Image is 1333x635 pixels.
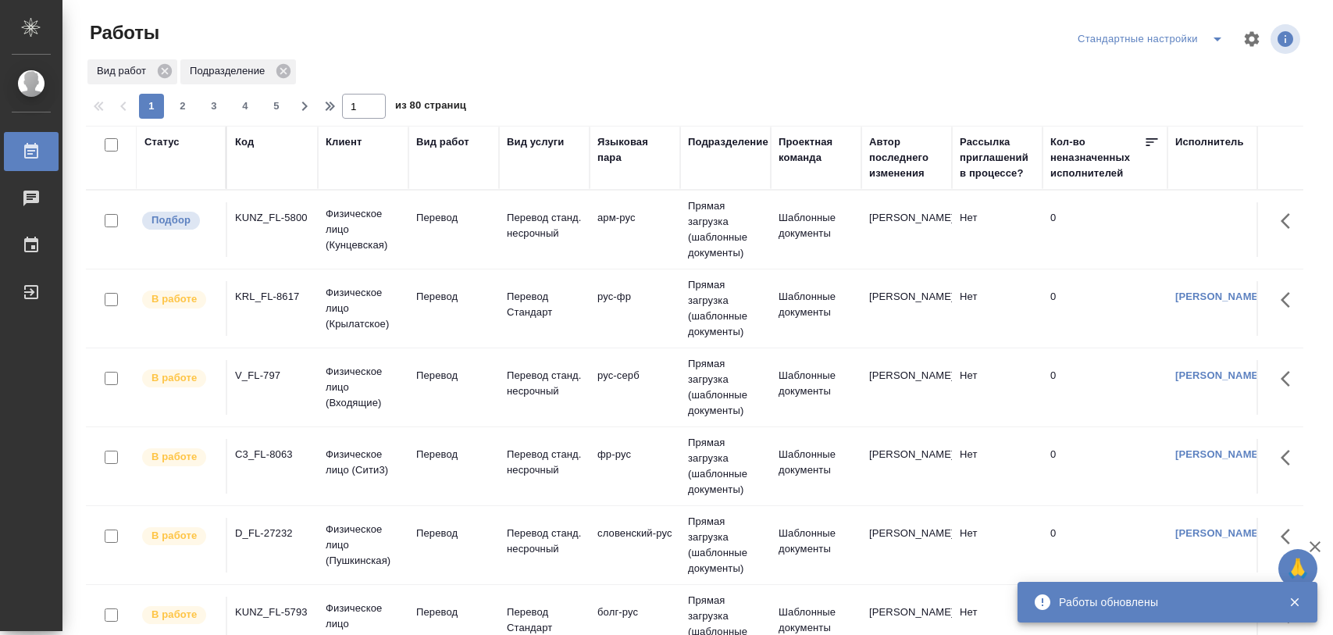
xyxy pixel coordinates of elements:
[170,94,195,119] button: 2
[416,605,491,620] p: Перевод
[190,63,270,79] p: Подразделение
[861,202,952,257] td: [PERSON_NAME]
[1271,281,1309,319] button: Здесь прячутся важные кнопки
[264,98,289,114] span: 5
[1175,291,1262,302] a: [PERSON_NAME]
[869,134,944,181] div: Автор последнего изменения
[1271,439,1309,476] button: Здесь прячутся важные кнопки
[235,526,310,541] div: D_FL-27232
[180,59,296,84] div: Подразделение
[590,439,680,494] td: фр-рус
[235,210,310,226] div: KUNZ_FL-5800
[1285,552,1311,585] span: 🙏
[416,368,491,383] p: Перевод
[1278,549,1317,588] button: 🙏
[151,528,197,544] p: В работе
[416,447,491,462] p: Перевод
[1271,360,1309,398] button: Здесь прячутся важные кнопки
[779,134,854,166] div: Проектная команда
[771,202,861,257] td: Шаблонные документы
[771,281,861,336] td: Шаблонные документы
[590,281,680,336] td: рус-фр
[952,202,1043,257] td: Нет
[507,526,582,557] p: Перевод станд. несрочный
[141,447,218,468] div: Исполнитель выполняет работу
[86,20,159,45] span: Работы
[861,360,952,415] td: [PERSON_NAME]
[1043,281,1167,336] td: 0
[233,98,258,114] span: 4
[326,447,401,478] p: Физическое лицо (Сити3)
[590,202,680,257] td: арм-рус
[507,368,582,399] p: Перевод станд. несрочный
[170,98,195,114] span: 2
[507,210,582,241] p: Перевод станд. несрочный
[141,605,218,626] div: Исполнитель выполняет работу
[264,94,289,119] button: 5
[771,439,861,494] td: Шаблонные документы
[416,134,469,150] div: Вид работ
[416,210,491,226] p: Перевод
[952,281,1043,336] td: Нет
[201,94,226,119] button: 3
[1074,27,1233,52] div: split button
[1175,527,1262,539] a: [PERSON_NAME]
[688,134,768,150] div: Подразделение
[1271,24,1303,54] span: Посмотреть информацию
[507,289,582,320] p: Перевод Стандарт
[201,98,226,114] span: 3
[1271,518,1309,555] button: Здесь прячутся важные кнопки
[680,269,771,348] td: Прямая загрузка (шаблонные документы)
[141,289,218,310] div: Исполнитель выполняет работу
[416,526,491,541] p: Перевод
[1050,134,1144,181] div: Кол-во неназначенных исполнителей
[151,291,197,307] p: В работе
[1175,134,1244,150] div: Исполнитель
[141,526,218,547] div: Исполнитель выполняет работу
[1043,360,1167,415] td: 0
[507,134,565,150] div: Вид услуги
[235,134,254,150] div: Код
[680,348,771,426] td: Прямая загрузка (шаблонные документы)
[771,518,861,573] td: Шаблонные документы
[507,447,582,478] p: Перевод станд. несрочный
[141,210,218,231] div: Можно подбирать исполнителей
[141,368,218,389] div: Исполнитель выполняет работу
[861,439,952,494] td: [PERSON_NAME]
[151,607,197,623] p: В работе
[1271,202,1309,240] button: Здесь прячутся важные кнопки
[1059,594,1265,610] div: Работы обновлены
[326,364,401,411] p: Физическое лицо (Входящие)
[233,94,258,119] button: 4
[1175,448,1262,460] a: [PERSON_NAME]
[861,281,952,336] td: [PERSON_NAME]
[597,134,672,166] div: Языковая пара
[1175,369,1262,381] a: [PERSON_NAME]
[326,206,401,253] p: Физическое лицо (Кунцевская)
[151,212,191,228] p: Подбор
[326,285,401,332] p: Физическое лицо (Крылатское)
[235,447,310,462] div: C3_FL-8063
[144,134,180,150] div: Статус
[1043,439,1167,494] td: 0
[680,427,771,505] td: Прямая загрузка (шаблонные документы)
[416,289,491,305] p: Перевод
[590,518,680,573] td: словенский-рус
[680,191,771,269] td: Прямая загрузка (шаблонные документы)
[235,605,310,620] div: KUNZ_FL-5793
[151,370,197,386] p: В работе
[395,96,466,119] span: из 80 страниц
[1043,518,1167,573] td: 0
[326,134,362,150] div: Клиент
[1278,595,1310,609] button: Закрыть
[771,360,861,415] td: Шаблонные документы
[235,289,310,305] div: KRL_FL-8617
[235,368,310,383] div: V_FL-797
[151,449,197,465] p: В работе
[952,360,1043,415] td: Нет
[97,63,151,79] p: Вид работ
[952,518,1043,573] td: Нет
[326,522,401,569] p: Физическое лицо (Пушкинская)
[680,506,771,584] td: Прямая загрузка (шаблонные документы)
[590,360,680,415] td: рус-серб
